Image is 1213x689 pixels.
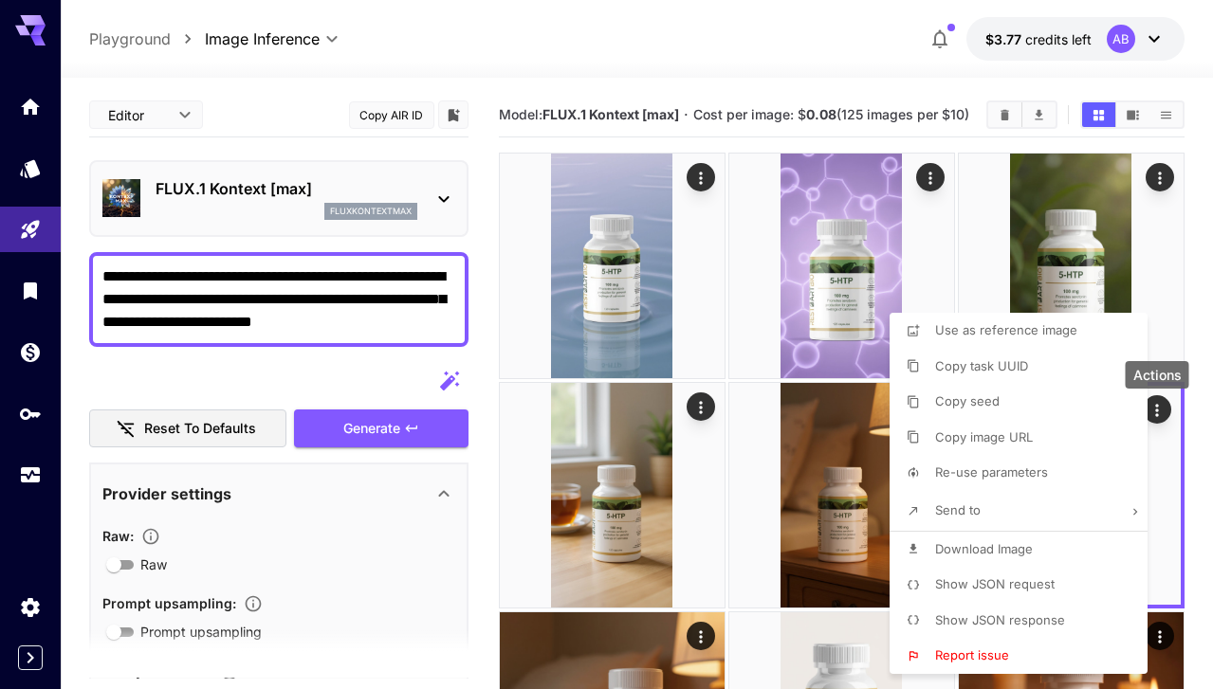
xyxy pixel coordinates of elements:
span: Copy seed [935,393,1000,408]
span: Copy image URL [935,429,1033,444]
span: Re-use parameters [935,464,1048,480]
span: Use as reference image [935,322,1077,337]
span: Show JSON request [935,576,1055,591]
div: Actions [1126,361,1189,389]
span: Report issue [935,647,1009,662]
span: Download Image [935,541,1033,556]
span: Send to [935,502,981,517]
span: Copy task UUID [935,358,1028,373]
span: Show JSON response [935,612,1065,627]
